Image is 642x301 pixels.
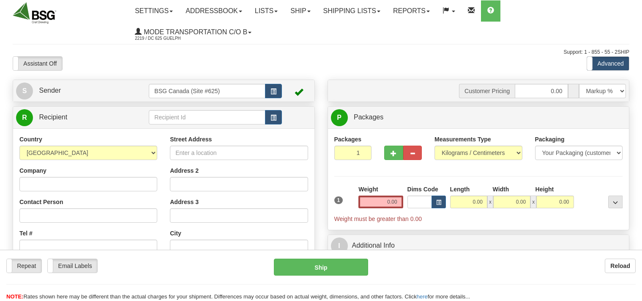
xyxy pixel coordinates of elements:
[19,166,46,175] label: Company
[493,185,509,193] label: Width
[487,196,493,208] span: x
[128,0,179,22] a: Settings
[610,262,630,269] b: Reload
[587,57,629,70] label: Advanced
[317,0,387,22] a: Shipping lists
[6,293,23,300] span: NOTE:
[249,0,284,22] a: Lists
[331,237,348,254] span: I
[16,83,33,99] span: S
[170,198,199,206] label: Address 3
[19,229,33,237] label: Tel #
[128,22,258,43] a: Mode Transportation c/o B 2219 / DC 625 Guelph
[387,0,436,22] a: Reports
[142,28,247,36] span: Mode Transportation c/o B
[13,2,56,24] img: logo2219.jpg
[7,259,41,273] label: Repeat
[170,166,199,175] label: Address 2
[170,146,308,160] input: Enter a location
[334,196,343,204] span: 1
[16,109,33,126] span: R
[334,215,422,222] span: Weight must be greater than 0.00
[39,87,61,94] span: Sender
[39,113,67,121] span: Recipient
[16,109,134,126] a: R Recipient
[608,196,623,208] div: ...
[605,259,636,273] button: Reload
[434,135,491,144] label: Measurements Type
[170,135,212,144] label: Street Address
[149,84,265,98] input: Sender Id
[417,293,428,300] a: here
[535,185,554,193] label: Height
[284,0,317,22] a: Ship
[19,135,42,144] label: Country
[450,185,470,193] label: Length
[135,34,198,43] span: 2219 / DC 625 Guelph
[48,259,97,273] label: Email Labels
[358,185,378,193] label: Weight
[170,229,181,237] label: City
[331,237,626,254] a: IAdditional Info
[274,259,368,276] button: Ship
[13,57,62,70] label: Assistant Off
[407,185,438,193] label: Dims Code
[535,135,565,144] label: Packaging
[623,107,641,193] iframe: chat widget
[331,109,348,126] span: P
[13,49,629,56] div: Support: 1 - 855 - 55 - 2SHIP
[354,113,383,121] span: Packages
[530,196,536,208] span: x
[334,135,362,144] label: Packages
[16,82,149,99] a: S Sender
[179,0,249,22] a: Addressbook
[149,110,265,124] input: Recipient Id
[19,198,63,206] label: Contact Person
[331,109,626,126] a: P Packages
[459,84,515,98] span: Customer Pricing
